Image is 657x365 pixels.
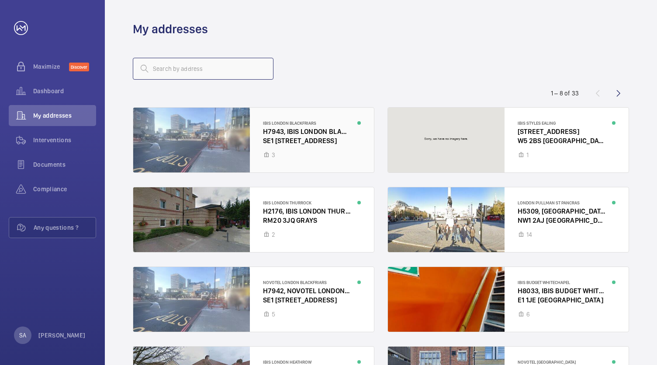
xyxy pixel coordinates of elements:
[133,58,273,80] input: Search by address
[34,223,96,232] span: Any questions ?
[69,63,89,71] span: Discover
[19,331,26,340] p: SA
[33,136,96,144] span: Interventions
[33,185,96,193] span: Compliance
[33,87,96,95] span: Dashboard
[33,160,96,169] span: Documents
[33,62,69,71] span: Maximize
[38,331,86,340] p: [PERSON_NAME]
[551,89,579,98] div: 1 – 8 of 33
[33,111,96,120] span: My addresses
[133,21,208,37] h1: My addresses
